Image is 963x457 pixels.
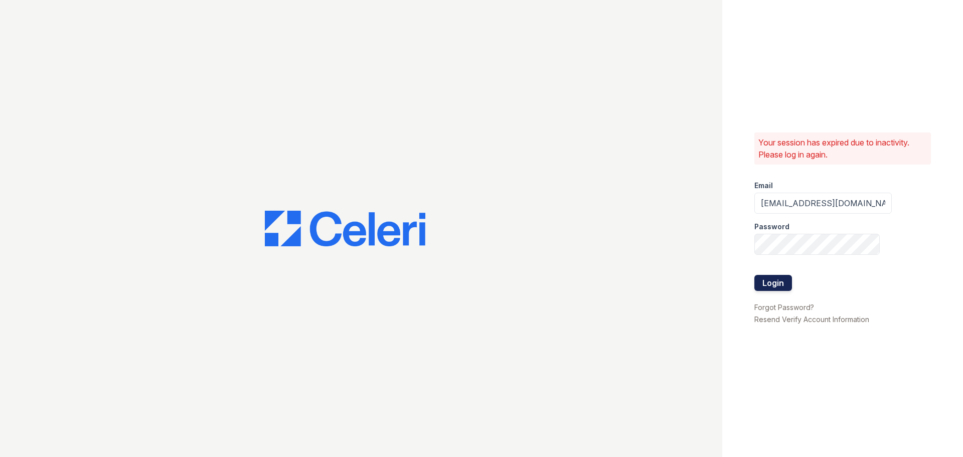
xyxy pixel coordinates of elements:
[754,303,814,312] a: Forgot Password?
[754,181,773,191] label: Email
[754,315,869,324] a: Resend Verify Account Information
[754,275,792,291] button: Login
[754,222,789,232] label: Password
[265,211,425,247] img: CE_Logo_Blue-a8612792a0a2168367f1c8372b55b34899dd931a85d93a1a3d3e32e68fde9ad4.png
[758,136,927,161] p: Your session has expired due to inactivity. Please log in again.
